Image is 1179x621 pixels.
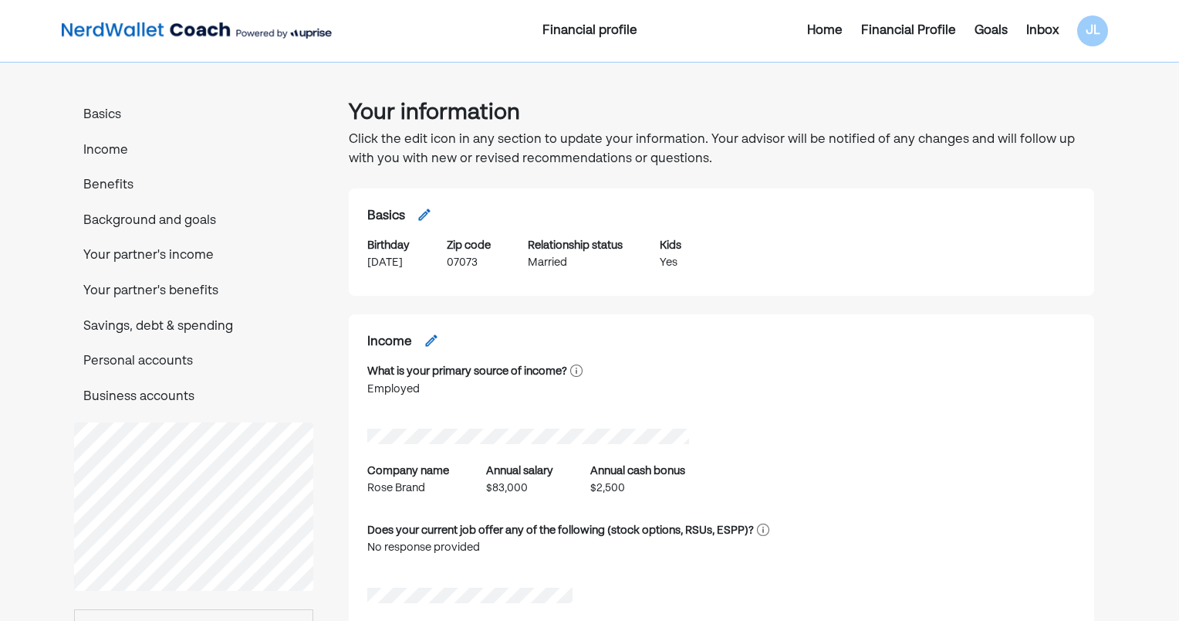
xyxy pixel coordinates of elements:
[367,237,410,254] div: Birthday
[367,381,583,398] div: Employed
[590,480,685,497] div: $2,500
[349,96,1094,131] h1: Your information
[367,254,410,271] div: [DATE]
[74,176,313,196] p: Benefits
[1077,15,1108,46] div: JL
[415,22,763,40] div: Financial profile
[367,207,405,227] h2: Basics
[807,22,843,40] div: Home
[74,352,313,372] p: Personal accounts
[528,237,623,254] div: Relationship status
[74,246,313,266] p: Your partner's income
[590,463,685,480] div: Annual cash bonus
[1026,22,1059,40] div: Inbox
[861,22,956,40] div: Financial Profile
[367,363,567,380] div: What is your primary source of income?
[486,480,553,497] div: $83,000
[447,254,491,271] div: 07073
[74,282,313,302] p: Your partner's benefits
[367,522,754,539] div: Does your current job offer any of the following (stock options, RSUs, ESPP)?
[975,22,1008,40] div: Goals
[447,237,491,254] div: Zip code
[74,317,313,338] p: Savings, debt & spending
[660,237,681,254] div: Kids
[367,539,676,556] div: No response provided
[74,141,313,161] p: Income
[660,254,681,271] div: Yes
[74,212,313,232] p: Background and goals
[367,480,449,497] div: Rose Brand
[367,463,449,480] div: Company name
[367,333,412,353] h2: Income
[486,463,553,480] div: Annual salary
[74,106,313,126] p: Basics
[74,388,313,408] p: Business accounts
[349,131,1094,170] p: Click the edit icon in any section to update your information. Your advisor will be notified of a...
[528,254,623,271] div: Married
